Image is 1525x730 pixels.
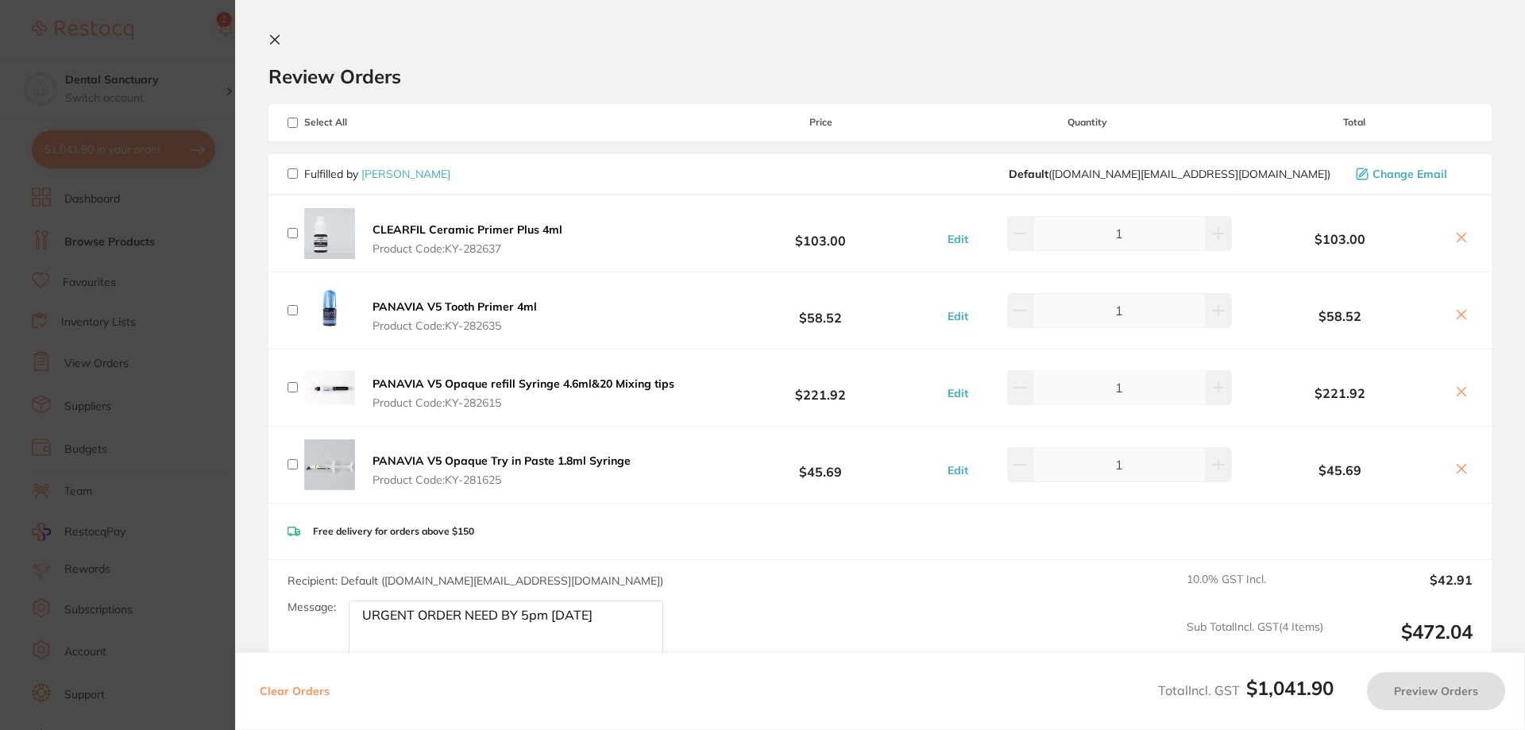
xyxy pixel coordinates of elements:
[304,362,355,413] img: OGhiZmw1Zw
[1236,232,1444,246] b: $103.00
[1187,573,1323,608] span: 10.0 % GST Incl.
[1187,620,1323,664] span: Sub Total Incl. GST ( 4 Items)
[1367,672,1505,710] button: Preview Orders
[288,601,336,614] label: Message:
[1236,117,1473,128] span: Total
[313,526,474,537] p: Free delivery for orders above $150
[943,386,973,400] button: Edit
[373,319,537,332] span: Product Code: KY-282635
[1246,676,1334,700] b: $1,041.90
[288,574,663,588] span: Recipient: Default ( [DOMAIN_NAME][EMAIL_ADDRESS][DOMAIN_NAME] )
[304,439,355,490] img: dGRodzJ0aA
[943,463,973,477] button: Edit
[940,117,1236,128] span: Quantity
[1009,167,1048,181] b: Default
[702,117,939,128] span: Price
[304,285,355,336] img: eGx1ZDN3bQ
[943,232,973,246] button: Edit
[702,218,939,248] b: $103.00
[368,454,635,487] button: PANAVIA V5 Opaque Try in Paste 1.8ml Syringe Product Code:KY-281625
[304,208,355,259] img: aHBvcDJ5bQ
[288,117,446,128] span: Select All
[373,473,631,486] span: Product Code: KY-281625
[304,168,450,180] p: Fulfilled by
[268,64,1492,88] h2: Review Orders
[1158,682,1334,698] span: Total Incl. GST
[373,242,562,255] span: Product Code: KY-282637
[1236,309,1444,323] b: $58.52
[943,309,973,323] button: Edit
[1351,167,1473,181] button: Change Email
[702,450,939,479] b: $45.69
[1236,463,1444,477] b: $45.69
[1336,620,1473,664] output: $472.04
[1336,573,1473,608] output: $42.91
[373,396,674,409] span: Product Code: KY-282615
[1236,386,1444,400] b: $221.92
[702,295,939,325] b: $58.52
[368,377,679,410] button: PANAVIA V5 Opaque refill Syringe 4.6ml&20 Mixing tips Product Code:KY-282615
[368,222,567,256] button: CLEARFIL Ceramic Primer Plus 4ml Product Code:KY-282637
[702,373,939,402] b: $221.92
[1009,168,1330,180] span: customer.care@henryschein.com.au
[368,299,542,333] button: PANAVIA V5 Tooth Primer 4ml Product Code:KY-282635
[1372,168,1447,180] span: Change Email
[373,299,537,314] b: PANAVIA V5 Tooth Primer 4ml
[373,377,674,391] b: PANAVIA V5 Opaque refill Syringe 4.6ml&20 Mixing tips
[349,601,663,664] textarea: URGENT ORDER NEED BY 5pm [DATE]
[361,167,450,181] a: [PERSON_NAME]
[373,222,562,237] b: CLEARFIL Ceramic Primer Plus 4ml
[373,454,631,468] b: PANAVIA V5 Opaque Try in Paste 1.8ml Syringe
[255,672,334,710] button: Clear Orders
